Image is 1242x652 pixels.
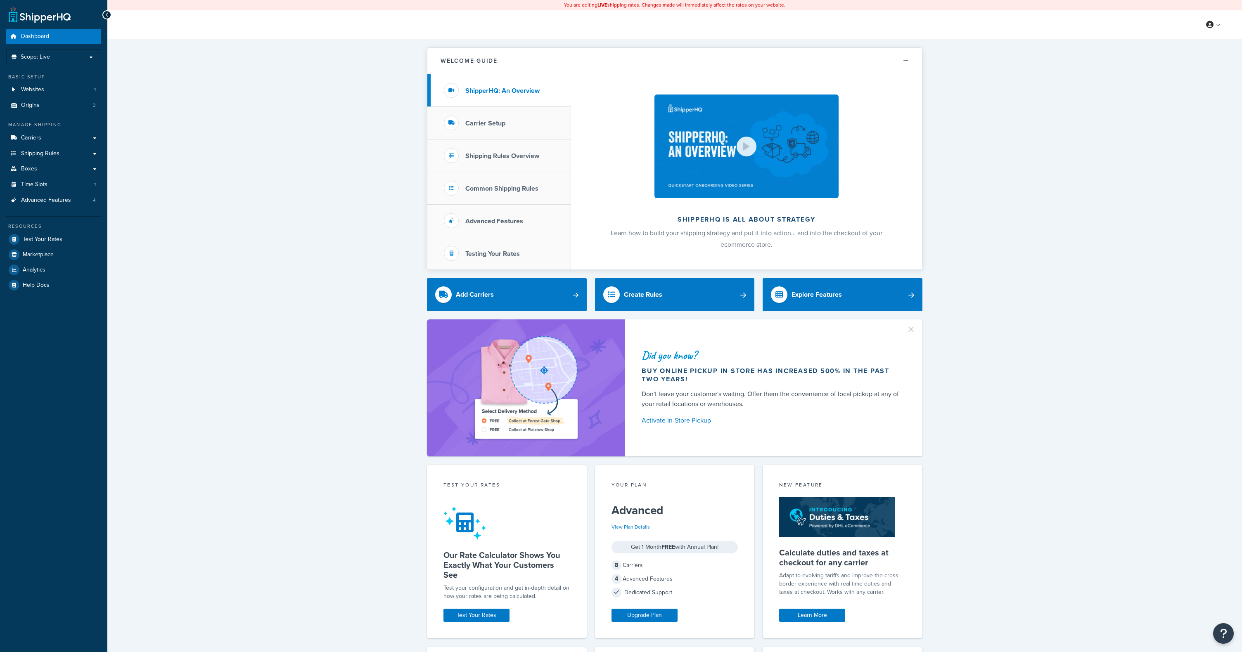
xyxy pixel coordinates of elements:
a: Carriers [6,130,101,146]
div: Manage Shipping [6,121,101,128]
div: Create Rules [624,289,662,300]
a: Time Slots1 [6,177,101,192]
li: Time Slots [6,177,101,192]
div: Explore Features [792,289,842,300]
a: Test Your Rates [6,232,101,247]
span: Boxes [21,165,37,172]
div: Carriers [612,560,738,571]
a: Shipping Rules [6,146,101,161]
span: Test Your Rates [23,236,62,243]
a: Origins3 [6,98,101,113]
span: Advanced Features [21,197,71,204]
span: 3 [93,102,96,109]
a: Add Carriers [427,278,587,311]
h3: Shipping Rules Overview [465,152,539,160]
h5: Calculate duties and taxes at checkout for any carrier [779,548,906,567]
b: LIVE [597,1,607,9]
h3: Common Shipping Rules [465,185,538,192]
button: Open Resource Center [1213,623,1234,644]
span: Analytics [23,267,45,274]
div: New Feature [779,481,906,491]
h3: Advanced Features [465,217,523,225]
a: Dashboard [6,29,101,44]
a: Analytics [6,262,101,277]
p: Adapt to evolving tariffs and improve the cross-border experience with real-time duties and taxes... [779,572,906,596]
a: Help Docs [6,278,101,293]
span: Dashboard [21,33,49,40]
div: Test your configuration and get in-depth detail on how your rates are being calculated. [443,584,570,600]
span: 4 [612,574,621,584]
a: Websites1 [6,82,101,97]
button: Welcome Guide [427,48,922,74]
a: Test Your Rates [443,609,510,622]
h3: Carrier Setup [465,120,505,127]
span: Carriers [21,135,41,142]
a: Upgrade Plan [612,609,678,622]
div: Don't leave your customer's waiting. Offer them the convenience of local pickup at any of your re... [642,389,903,409]
div: Dedicated Support [612,587,738,598]
a: View Plan Details [612,523,650,531]
a: Advanced Features4 [6,193,101,208]
span: Learn how to build your shipping strategy and put it into action… and into the checkout of your e... [611,228,882,249]
img: ShipperHQ is all about strategy [654,94,839,198]
strong: FREE [661,543,675,551]
span: Time Slots [21,181,47,188]
span: 8 [612,560,621,570]
h2: ShipperHQ is all about strategy [593,216,900,223]
h5: Advanced [612,504,738,517]
h3: Testing Your Rates [465,250,520,257]
span: Websites [21,86,44,93]
span: 1 [94,86,96,93]
li: Websites [6,82,101,97]
span: Help Docs [23,282,50,289]
span: 4 [93,197,96,204]
h5: Our Rate Calculator Shows You Exactly What Your Customers See [443,550,570,580]
li: Advanced Features [6,193,101,208]
div: Add Carriers [456,289,494,300]
a: Explore Features [763,278,922,311]
div: Get 1 Month with Annual Plan! [612,541,738,553]
div: Buy online pickup in store has increased 500% in the past two years! [642,367,903,383]
a: Activate In-Store Pickup [642,415,903,426]
div: Did you know? [642,350,903,361]
a: Boxes [6,161,101,177]
a: Create Rules [595,278,755,311]
a: Marketplace [6,247,101,262]
h2: Welcome Guide [441,58,498,64]
div: Test your rates [443,481,570,491]
span: Scope: Live [21,54,50,61]
div: Advanced Features [612,573,738,585]
h3: ShipperHQ: An Overview [465,87,540,94]
span: 1 [94,181,96,188]
div: Basic Setup [6,73,101,80]
span: Shipping Rules [21,150,59,157]
li: Origins [6,98,101,113]
img: ad-shirt-map-b0359fc47e01cab431d101c4b569394f6a03f54285957d908178d52f29eb9668.png [451,332,601,444]
div: Your Plan [612,481,738,491]
span: Marketplace [23,251,54,258]
div: Resources [6,223,101,230]
a: Learn More [779,609,845,622]
span: Origins [21,102,40,109]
